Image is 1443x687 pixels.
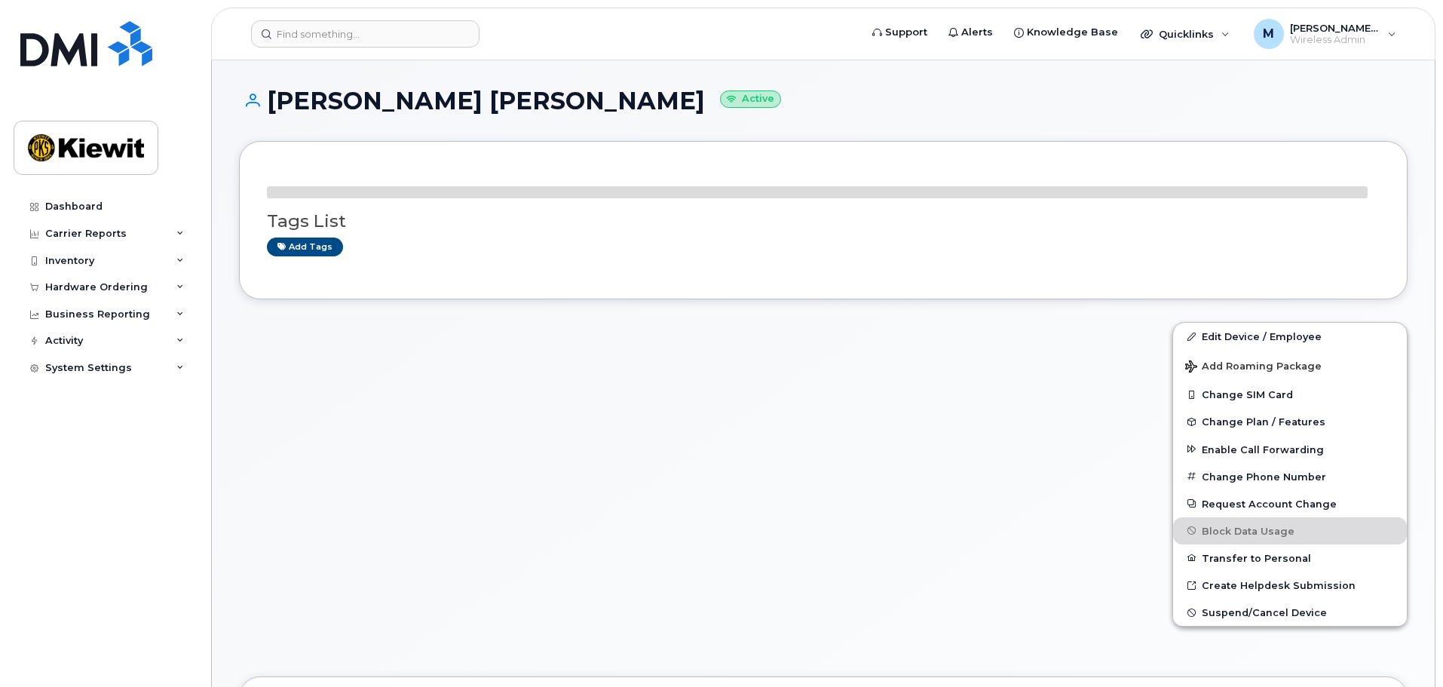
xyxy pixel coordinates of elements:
[1173,599,1407,626] button: Suspend/Cancel Device
[267,212,1380,231] h3: Tags List
[1173,381,1407,408] button: Change SIM Card
[720,90,781,108] small: Active
[1173,517,1407,544] button: Block Data Usage
[267,238,343,256] a: Add tags
[1173,408,1407,435] button: Change Plan / Features
[1202,416,1325,428] span: Change Plan / Features
[1202,443,1324,455] span: Enable Call Forwarding
[1185,360,1322,375] span: Add Roaming Package
[1173,323,1407,350] a: Edit Device / Employee
[1202,607,1327,618] span: Suspend/Cancel Device
[239,87,1408,114] h1: [PERSON_NAME] [PERSON_NAME]
[1173,350,1407,381] button: Add Roaming Package
[1173,463,1407,490] button: Change Phone Number
[1173,490,1407,517] button: Request Account Change
[1173,572,1407,599] a: Create Helpdesk Submission
[1173,436,1407,463] button: Enable Call Forwarding
[1173,544,1407,572] button: Transfer to Personal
